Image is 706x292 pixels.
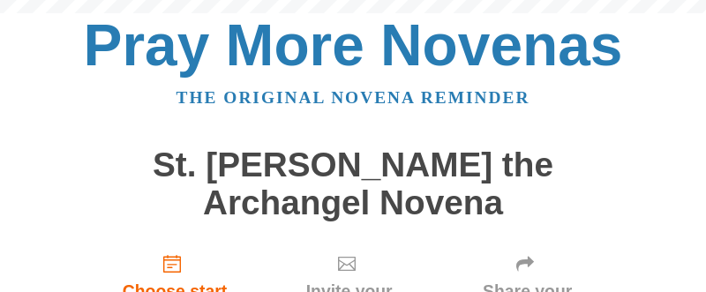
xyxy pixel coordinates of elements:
h1: St. [PERSON_NAME] the Archangel Novena [88,146,618,221]
a: Pray More Novenas [84,12,623,78]
a: The original novena reminder [176,88,530,107]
